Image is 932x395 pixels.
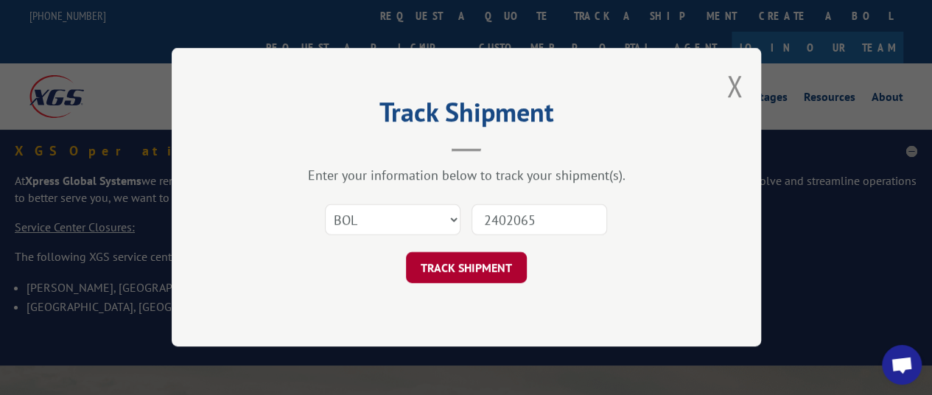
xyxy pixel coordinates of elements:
[472,205,607,236] input: Number(s)
[882,345,922,385] a: Open chat
[406,253,527,284] button: TRACK SHIPMENT
[726,66,743,105] button: Close modal
[245,167,687,184] div: Enter your information below to track your shipment(s).
[245,102,687,130] h2: Track Shipment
